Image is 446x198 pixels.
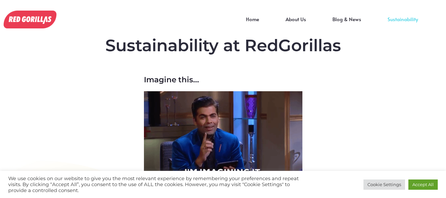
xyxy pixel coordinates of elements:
a: Sustainability [374,19,431,29]
a: Blog & News [319,19,374,29]
div: We use cookies on our website to give you the most relevant experience by remembering your prefer... [8,176,309,193]
img: We care about Sustainability [4,11,56,28]
img: We care about Sustainability [144,91,302,180]
a: Home [233,19,272,29]
h3: Imagine this... [144,75,302,85]
h2: Sustainability at RedGorillas [38,36,408,56]
a: Cookie Settings [363,179,405,190]
a: Accept All [408,179,438,190]
a: About Us [272,19,319,29]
